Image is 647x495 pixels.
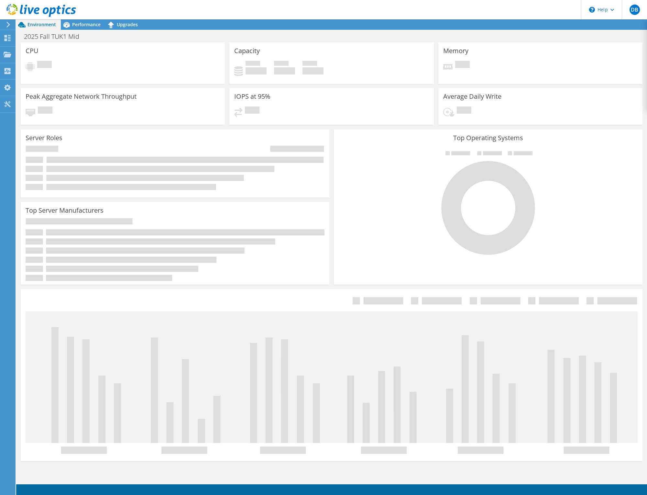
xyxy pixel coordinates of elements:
span: DB [630,5,640,15]
span: Total [302,61,317,67]
span: Pending [457,107,471,115]
span: Pending [38,107,52,115]
span: Pending [455,61,470,70]
h3: Capacity [234,47,260,54]
h4: 0 GiB [274,67,295,74]
h3: Memory [443,47,468,54]
span: Upgrades [117,21,138,28]
h4: 0 GiB [302,67,323,74]
h1: 2025 Fall TUK1 Mid [21,33,89,40]
h3: Top Operating Systems [339,134,638,141]
h4: 0 GiB [246,67,267,74]
h3: Server Roles [26,134,62,141]
h3: Peak Aggregate Network Throughput [26,93,137,100]
h3: Top Server Manufacturers [26,207,104,214]
span: Environment [27,21,56,28]
span: Pending [37,61,52,70]
span: Pending [245,107,259,115]
h3: Average Daily Write [443,93,501,100]
h3: IOPS at 95% [234,93,270,100]
h3: CPU [26,47,38,54]
span: Performance [72,21,101,28]
span: Used [246,61,260,67]
svg: \n [589,7,595,13]
span: Free [274,61,289,67]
